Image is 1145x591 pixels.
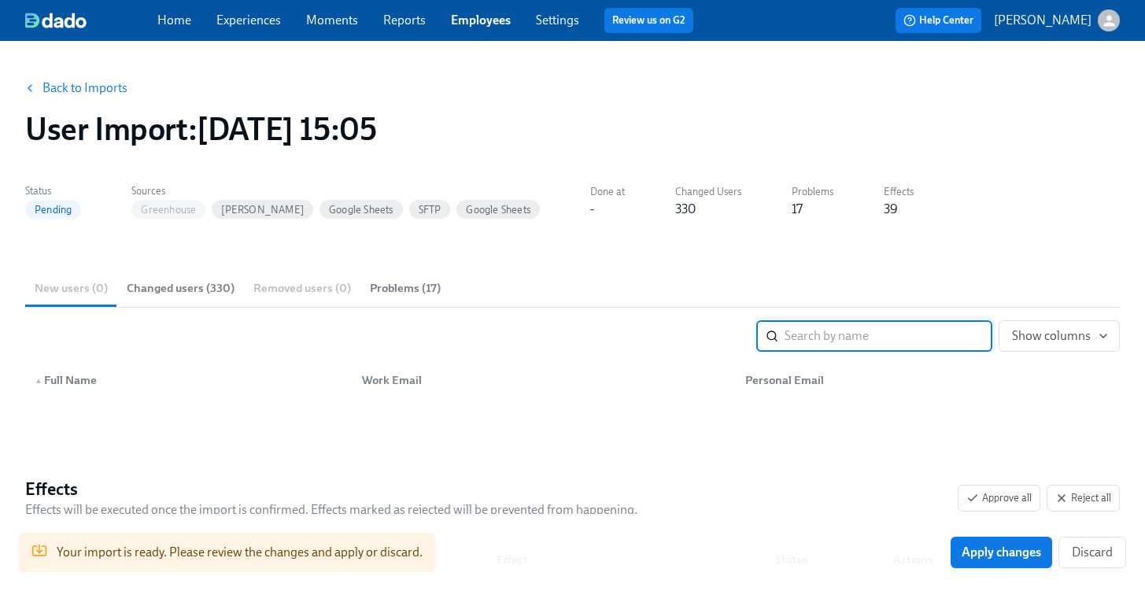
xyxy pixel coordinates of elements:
[590,183,625,201] label: Done at
[349,364,733,396] div: Work Email
[25,501,637,519] p: Effects will be executed once the import is confirmed. Effects marked as rejected will be prevent...
[733,364,1117,396] div: Personal Email
[25,110,376,148] h1: User Import : [DATE] 15:05
[896,8,981,33] button: Help Center
[884,201,898,218] div: 39
[958,485,1040,512] button: Approve all
[966,490,1032,506] span: Approve all
[42,80,127,96] a: Back to Imports
[590,201,594,218] div: -
[319,204,403,216] span: Google Sheets
[1047,485,1120,512] button: Reject all
[884,183,914,201] label: Effects
[962,545,1041,560] span: Apply changes
[383,13,426,28] a: Reports
[131,204,205,216] span: Greenhouse
[675,201,696,218] div: 330
[739,371,1117,390] div: Personal Email
[604,8,693,33] button: Review us on G2
[57,537,423,567] div: Your import is ready. Please review the changes and apply or discard.
[131,183,540,200] label: Sources
[306,13,358,28] a: Moments
[127,279,235,297] span: Changed users (330)
[409,204,451,216] span: SFTP
[25,13,87,28] img: dado
[28,371,349,390] div: Full Name
[1058,537,1126,568] button: Discard
[903,13,973,28] span: Help Center
[25,183,81,200] label: Status
[157,13,191,28] a: Home
[25,13,157,28] a: dado
[451,13,511,28] a: Employees
[994,9,1120,31] button: [PERSON_NAME]
[612,13,685,28] a: Review us on G2
[951,537,1052,568] button: Apply changes
[999,320,1120,352] button: Show columns
[212,204,313,216] span: [PERSON_NAME]
[792,183,833,201] label: Problems
[456,204,540,216] span: Google Sheets
[16,72,139,104] button: Back to Imports
[28,364,349,396] div: ▲Full Name
[536,13,579,28] a: Settings
[1055,490,1111,506] span: Reject all
[675,183,741,201] label: Changed Users
[216,13,281,28] a: Experiences
[792,201,803,218] div: 17
[35,377,42,385] span: ▲
[785,320,992,352] input: Search by name
[994,12,1091,29] p: [PERSON_NAME]
[25,204,81,216] span: Pending
[1072,545,1113,560] span: Discard
[25,478,637,501] h4: Effects
[356,371,733,390] div: Work Email
[1012,328,1106,344] span: Show columns
[370,279,441,297] span: Problems (17)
